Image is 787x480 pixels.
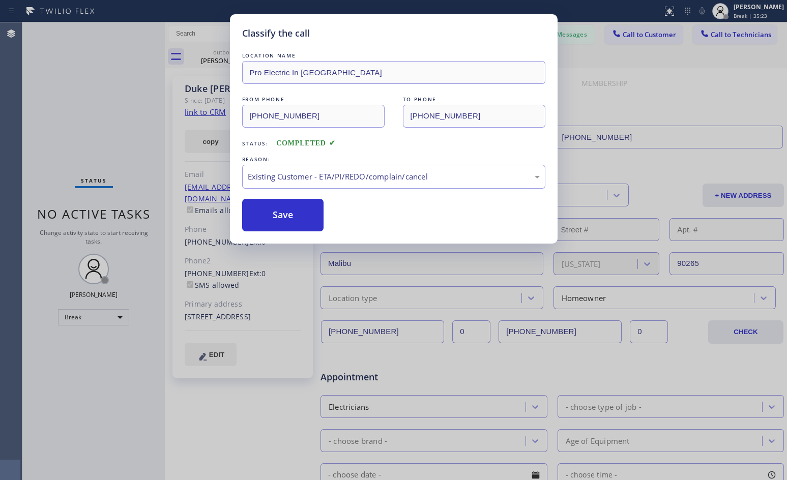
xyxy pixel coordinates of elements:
h5: Classify the call [242,26,310,40]
input: From phone [242,105,385,128]
span: Status: [242,140,269,147]
div: FROM PHONE [242,94,385,105]
div: REASON: [242,154,545,165]
span: COMPLETED [276,139,335,147]
div: TO PHONE [403,94,545,105]
input: To phone [403,105,545,128]
button: Save [242,199,324,231]
div: LOCATION NAME [242,50,545,61]
div: Existing Customer - ETA/PI/REDO/complain/cancel [248,171,540,183]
